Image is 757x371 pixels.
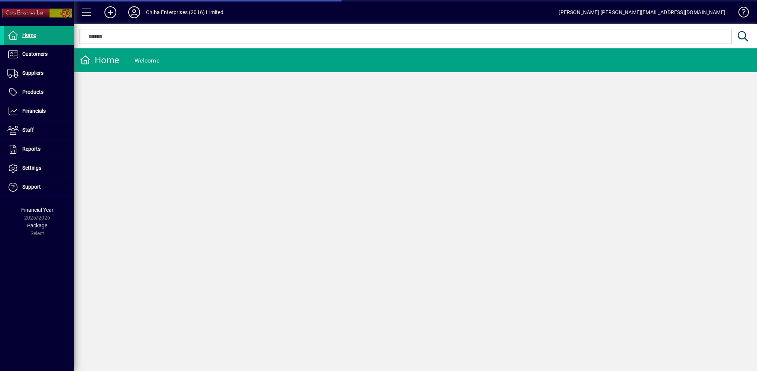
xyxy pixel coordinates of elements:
[22,146,41,152] span: Reports
[733,1,748,26] a: Knowledge Base
[22,108,46,114] span: Financials
[27,223,47,228] span: Package
[122,6,146,19] button: Profile
[4,102,74,121] a: Financials
[4,121,74,140] a: Staff
[22,70,43,76] span: Suppliers
[4,83,74,102] a: Products
[80,54,119,66] div: Home
[4,178,74,196] a: Support
[559,6,725,18] div: [PERSON_NAME] [PERSON_NAME][EMAIL_ADDRESS][DOMAIN_NAME]
[21,207,54,213] span: Financial Year
[98,6,122,19] button: Add
[146,6,224,18] div: Chiba Enterprises (2016) Limited
[22,165,41,171] span: Settings
[22,89,43,95] span: Products
[22,51,48,57] span: Customers
[4,64,74,83] a: Suppliers
[4,45,74,64] a: Customers
[22,32,36,38] span: Home
[4,159,74,177] a: Settings
[4,140,74,159] a: Reports
[135,55,159,67] div: Welcome
[22,127,34,133] span: Staff
[22,184,41,190] span: Support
